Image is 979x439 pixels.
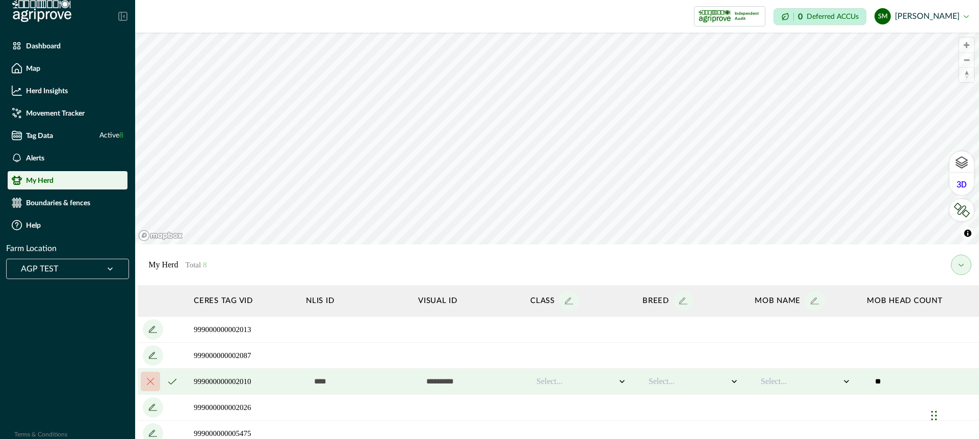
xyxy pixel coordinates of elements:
p: Dashboard [26,42,61,50]
img: certification logo [699,8,731,24]
p: Boundaries & fences [26,199,90,207]
a: Boundaries & fences [8,194,127,212]
th: Mob head count [862,286,974,317]
button: Zoom out [959,52,974,67]
button: add [805,291,825,311]
span: Active [99,130,123,141]
td: 999000000002010 [189,369,301,395]
a: Mapbox logo [138,230,183,241]
p: 0 [798,13,803,21]
button: certification logoIndependent Audit [694,6,765,26]
canvas: Map [135,33,979,244]
p: My Herd [148,259,207,271]
span: Total [186,261,207,269]
p: My Herd [26,176,54,184]
a: Tag DataActive8 [8,126,127,145]
button: add [143,397,163,418]
td: 999000000002026 [189,395,301,421]
a: My Herd [8,171,127,189]
a: Dashboard [8,37,127,55]
th: Breed [637,286,750,317]
p: Deferred ACCUs [807,13,859,20]
a: Movement Tracker [8,104,127,122]
button: add [143,345,163,366]
a: Herd Insights [8,81,127,100]
button: add [559,291,579,311]
span: 8 [203,261,207,269]
p: Tag Data [26,131,53,140]
p: Map [26,64,40,72]
th: Ceres Tag VID [189,286,301,317]
td: 999000000002087 [189,343,301,369]
span: Reset bearing to north [959,68,974,82]
div: Drag [931,400,937,431]
button: cancel [162,371,183,392]
th: Mob name [750,286,862,317]
th: Class [525,286,637,317]
button: cancel [140,371,161,392]
th: NLIS ID [301,286,413,317]
p: Independent Audit [735,11,761,21]
img: LkRIKP7pqK064DBUf7vatyaj0RnXiK+1zEGAAAAAElFTkSuQmCC [954,203,970,217]
button: add [143,319,163,340]
span: 8 [119,132,123,139]
th: Visual ID [413,286,525,317]
p: Herd Insights [26,87,68,95]
button: Toggle attribution [962,227,974,239]
button: my herd [951,255,971,275]
p: Help [26,221,41,229]
button: Zoom in [959,38,974,52]
a: Map [8,59,127,77]
iframe: Chat Widget [928,390,979,439]
td: 999000000002013 [189,317,301,343]
p: Farm Location [6,242,57,255]
p: Movement Tracker [26,109,85,117]
button: Reset bearing to north [959,67,974,82]
a: Help [8,216,127,234]
button: steve le moenic[PERSON_NAME] [874,4,969,29]
a: Alerts [8,149,127,167]
p: Alerts [26,154,44,162]
button: add [673,291,693,311]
